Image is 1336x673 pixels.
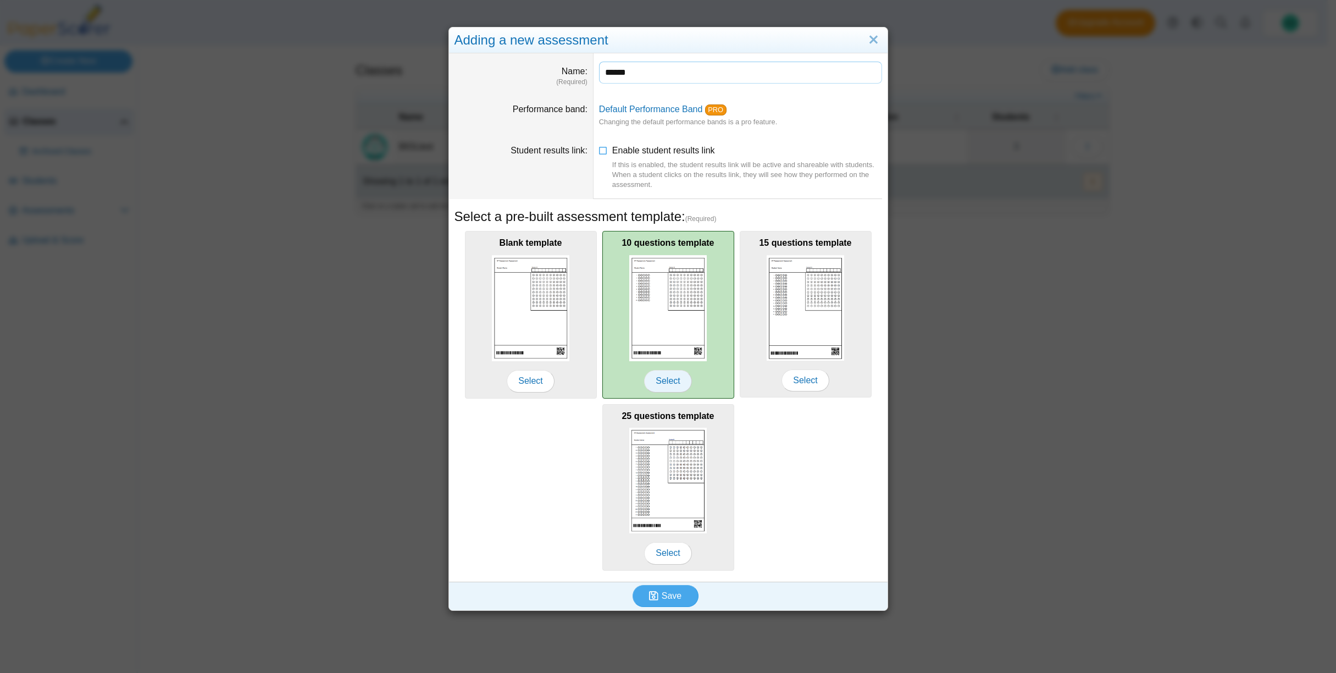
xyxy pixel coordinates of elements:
b: 10 questions template [622,238,714,247]
span: Enable student results link [612,146,882,190]
h5: Select a pre-built assessment template: [454,207,882,226]
span: Save [662,591,681,600]
a: Default Performance Band [599,104,703,114]
span: Select [507,370,554,392]
span: Select [644,542,691,564]
div: Adding a new assessment [449,27,888,53]
img: scan_sheet_10_questions.png [629,255,707,361]
b: 15 questions template [759,238,851,247]
button: Save [633,585,699,607]
a: PRO [705,104,727,115]
span: Select [644,370,691,392]
label: Student results link [511,146,587,155]
dfn: (Required) [454,78,587,87]
span: Select [781,369,829,391]
b: 25 questions template [622,411,714,421]
img: scan_sheet_blank.png [492,255,570,361]
img: scan_sheet_25_questions.png [629,428,707,533]
span: (Required) [685,214,717,224]
small: Changing the default performance bands is a pro feature. [599,118,777,126]
div: If this is enabled, the student results link will be active and shareable with students. When a s... [612,160,882,190]
img: scan_sheet_15_questions.png [767,255,845,361]
a: Close [865,31,882,49]
b: Blank template [500,238,562,247]
label: Name [562,67,587,76]
label: Performance band [513,104,587,114]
